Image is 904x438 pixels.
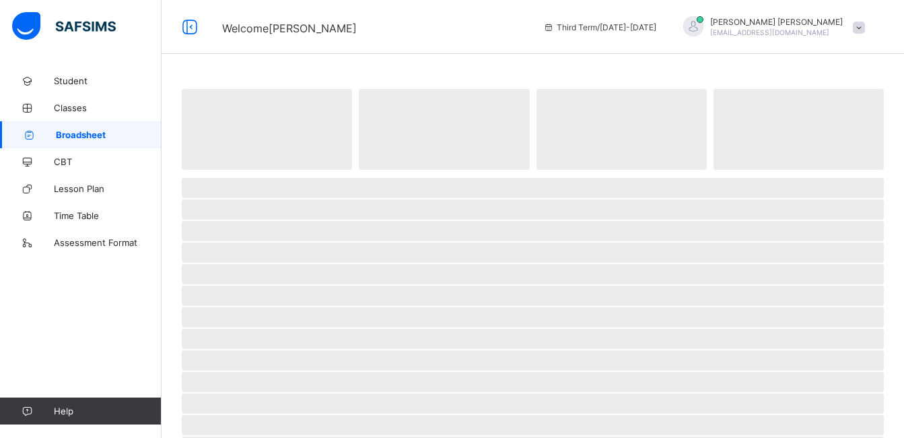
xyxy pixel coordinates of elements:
span: session/term information [543,22,656,32]
span: ‌ [182,264,884,284]
span: ‌ [359,89,529,170]
span: ‌ [182,89,352,170]
span: ‌ [182,394,884,414]
span: ‌ [182,286,884,306]
span: ‌ [182,415,884,435]
span: [EMAIL_ADDRESS][DOMAIN_NAME] [710,28,829,36]
span: ‌ [182,178,884,198]
span: Help [54,406,161,416]
span: [PERSON_NAME] [PERSON_NAME] [710,17,843,27]
span: ‌ [182,307,884,327]
span: ‌ [182,350,884,371]
span: Time Table [54,210,162,221]
span: Lesson Plan [54,183,162,194]
span: Welcome [PERSON_NAME] [222,22,357,35]
span: Classes [54,102,162,113]
span: Student [54,75,162,86]
span: ‌ [182,221,884,241]
span: ‌ [182,372,884,392]
span: ‌ [182,243,884,263]
span: ‌ [714,89,884,170]
img: safsims [12,12,116,40]
span: ‌ [536,89,707,170]
span: ‌ [182,329,884,349]
span: Broadsheet [56,129,162,140]
span: ‌ [182,199,884,220]
span: CBT [54,156,162,167]
div: UMARMAHMUD [670,16,872,38]
span: Assessment Format [54,237,162,248]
